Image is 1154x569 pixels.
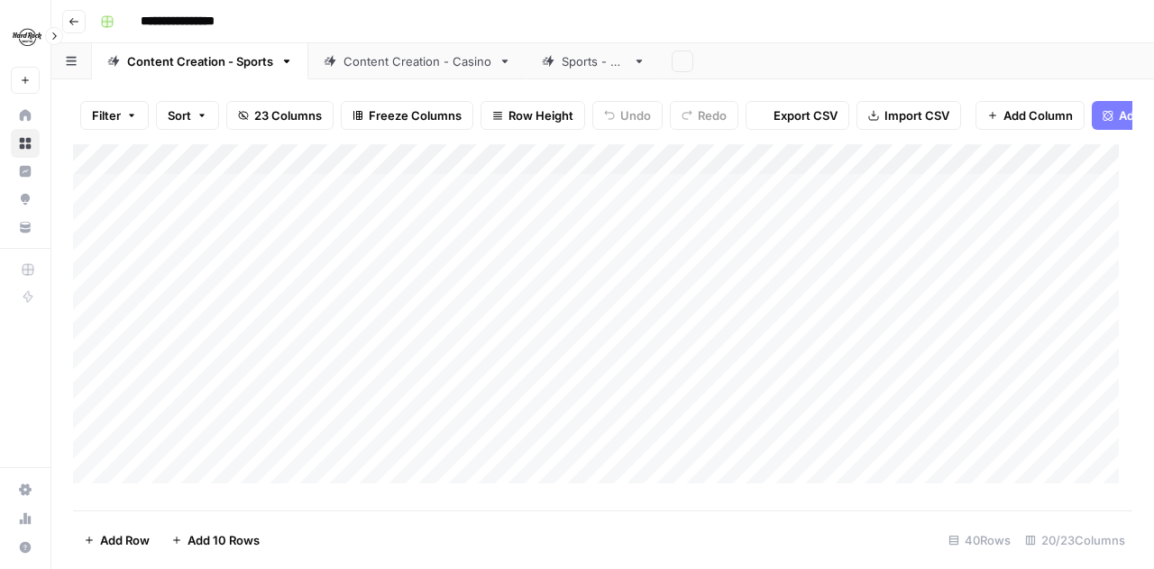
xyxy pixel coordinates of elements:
[127,52,273,70] div: Content Creation - Sports
[92,43,308,79] a: Content Creation - Sports
[11,101,40,130] a: Home
[226,101,334,130] button: 23 Columns
[774,106,838,124] span: Export CSV
[11,185,40,214] a: Opportunities
[508,106,573,124] span: Row Height
[562,52,626,70] div: Sports - QA
[856,101,961,130] button: Import CSV
[11,129,40,158] a: Browse
[308,43,527,79] a: Content Creation - Casino
[156,101,219,130] button: Sort
[11,475,40,504] a: Settings
[80,101,149,130] button: Filter
[341,101,473,130] button: Freeze Columns
[343,52,491,70] div: Content Creation - Casino
[975,101,1085,130] button: Add Column
[73,526,160,555] button: Add Row
[11,533,40,562] button: Help + Support
[11,14,40,60] button: Workspace: Hard Rock Digital
[698,106,727,124] span: Redo
[160,526,270,555] button: Add 10 Rows
[11,21,43,53] img: Hard Rock Digital Logo
[884,106,949,124] span: Import CSV
[369,106,462,124] span: Freeze Columns
[941,526,1018,555] div: 40 Rows
[481,101,585,130] button: Row Height
[11,157,40,186] a: Insights
[92,106,121,124] span: Filter
[746,101,849,130] button: Export CSV
[254,106,322,124] span: 23 Columns
[188,531,260,549] span: Add 10 Rows
[670,101,738,130] button: Redo
[11,504,40,533] a: Usage
[168,106,191,124] span: Sort
[1018,526,1132,555] div: 20/23 Columns
[100,531,150,549] span: Add Row
[527,43,661,79] a: Sports - QA
[11,213,40,242] a: Your Data
[592,101,663,130] button: Undo
[1003,106,1073,124] span: Add Column
[620,106,651,124] span: Undo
